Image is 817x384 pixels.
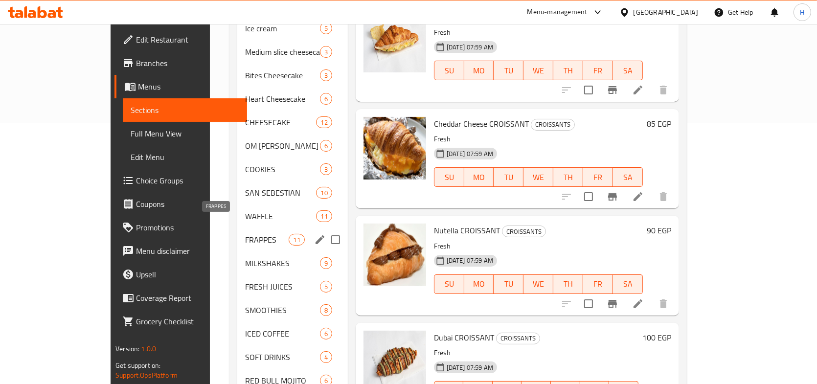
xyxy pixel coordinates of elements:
[245,116,316,128] div: CHEESECAKE
[237,17,348,40] div: Ice cream5
[114,216,247,239] a: Promotions
[443,149,497,158] span: [DATE] 07:59 AM
[523,274,553,294] button: WE
[136,175,239,186] span: Choice Groups
[647,117,671,131] h6: 85 EGP
[245,23,320,34] span: Ice cream
[245,46,320,58] div: Medium slice cheesecake
[468,277,490,291] span: MO
[494,274,523,294] button: TU
[131,104,239,116] span: Sections
[237,134,348,158] div: OM [PERSON_NAME]6
[800,7,804,18] span: H
[320,259,332,268] span: 9
[468,170,490,184] span: MO
[434,347,638,359] p: Fresh
[320,306,332,315] span: 8
[647,224,671,237] h6: 90 EGP
[523,61,553,80] button: WE
[237,204,348,228] div: WAFFLE11
[557,277,579,291] span: TH
[652,185,675,208] button: delete
[136,57,239,69] span: Branches
[583,61,613,80] button: FR
[316,210,332,222] div: items
[557,64,579,78] span: TH
[434,116,529,131] span: Cheddar Cheese CROISSANT
[245,281,320,293] span: FRESH JUICES
[245,210,316,222] span: WAFFLE
[320,353,332,362] span: 4
[527,170,549,184] span: WE
[114,75,247,98] a: Menus
[136,245,239,257] span: Menu disclaimer
[527,64,549,78] span: WE
[245,328,320,339] span: ICED COFFEE
[502,226,546,237] div: CROISSANTS
[434,167,464,187] button: SU
[317,188,331,198] span: 10
[363,10,426,72] img: Smoked Turkey & Cheddar CROISSANT
[320,47,332,57] span: 3
[320,329,332,339] span: 6
[613,274,643,294] button: SA
[114,286,247,310] a: Coverage Report
[115,369,178,382] a: Support.OpsPlatform
[136,292,239,304] span: Coverage Report
[317,118,331,127] span: 12
[114,28,247,51] a: Edit Restaurant
[652,78,675,102] button: delete
[245,234,289,246] span: FRAPPES
[464,61,494,80] button: MO
[443,256,497,265] span: [DATE] 07:59 AM
[553,274,583,294] button: TH
[237,228,348,251] div: FRAPPES11edit
[237,181,348,204] div: SAN SEBESTIAN10
[320,257,332,269] div: items
[587,64,609,78] span: FR
[237,64,348,87] div: Bites Cheesecake3
[141,342,156,355] span: 1.0.0
[320,165,332,174] span: 3
[123,145,247,169] a: Edit Menu
[601,78,624,102] button: Branch-specific-item
[123,98,247,122] a: Sections
[497,333,540,344] span: CROISSANTS
[316,187,332,199] div: items
[587,277,609,291] span: FR
[123,122,247,145] a: Full Menu View
[245,187,316,199] span: SAN SEBESTIAN
[320,93,332,105] div: items
[583,167,613,187] button: FR
[136,269,239,280] span: Upsell
[114,239,247,263] a: Menu disclaimer
[320,140,332,152] div: items
[245,140,320,152] span: OM [PERSON_NAME]
[245,257,320,269] div: MILKSHAKES
[498,64,520,78] span: TU
[245,304,320,316] span: SMOOTHIES
[434,240,643,252] p: Fresh
[438,277,460,291] span: SU
[434,274,464,294] button: SU
[289,235,304,245] span: 11
[316,116,332,128] div: items
[237,322,348,345] div: ICED COFFEE6
[617,277,639,291] span: SA
[434,26,643,39] p: Fresh
[531,119,574,130] span: CROISSANTS
[527,6,588,18] div: Menu-management
[438,170,460,184] span: SU
[245,163,320,175] div: COOKIES
[363,117,426,180] img: Cheddar Cheese CROISSANT
[320,304,332,316] div: items
[245,351,320,363] div: SOFT DRINKS
[320,23,332,34] div: items
[496,333,540,344] div: CROISSANTS
[553,167,583,187] button: TH
[498,277,520,291] span: TU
